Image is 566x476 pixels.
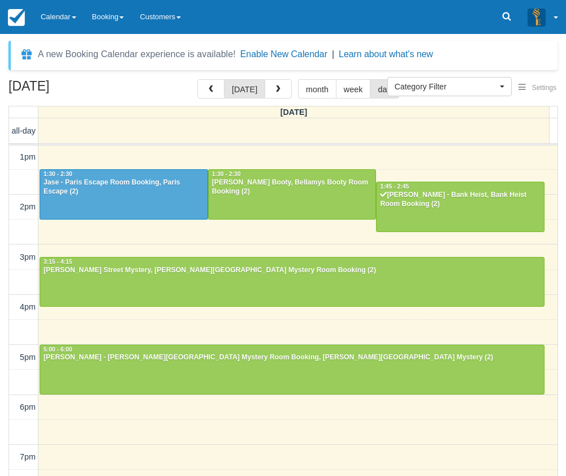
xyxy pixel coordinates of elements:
div: [PERSON_NAME] - [PERSON_NAME][GEOGRAPHIC_DATA] Mystery Room Booking, [PERSON_NAME][GEOGRAPHIC_DAT... [43,353,541,362]
div: Jase - Paris Escape Room Booking, Paris Escape (2) [43,178,205,196]
span: 1pm [20,152,36,161]
button: Enable New Calendar [240,49,327,60]
a: 5:00 - 6:00[PERSON_NAME] - [PERSON_NAME][GEOGRAPHIC_DATA] Mystery Room Booking, [PERSON_NAME][GEO... [40,345,545,394]
button: Settings [512,80,563,96]
button: week [336,79,371,98]
button: day [370,79,399,98]
span: 5:00 - 6:00 [44,346,72,353]
div: [PERSON_NAME] Street Mystery, [PERSON_NAME][GEOGRAPHIC_DATA] Mystery Room Booking (2) [43,266,541,275]
span: 2pm [20,202,36,211]
span: 3pm [20,252,36,261]
span: 4pm [20,302,36,311]
a: 1:30 - 2:30Jase - Paris Escape Room Booking, Paris Escape (2) [40,169,208,219]
div: [PERSON_NAME] Booty, Bellamys Booty Room Booking (2) [211,178,373,196]
img: checkfront-main-nav-mini-logo.png [8,9,25,26]
h2: [DATE] [8,79,152,100]
span: 1:30 - 2:30 [44,171,72,177]
a: 1:30 - 2:30[PERSON_NAME] Booty, Bellamys Booty Room Booking (2) [208,169,377,219]
a: Learn about what's new [339,49,433,59]
a: 3:15 - 4:15[PERSON_NAME] Street Mystery, [PERSON_NAME][GEOGRAPHIC_DATA] Mystery Room Booking (2) [40,257,545,307]
button: [DATE] [224,79,265,98]
div: A new Booking Calendar experience is available! [38,48,236,61]
button: Category Filter [387,77,512,96]
span: Settings [532,84,556,92]
span: [DATE] [280,108,308,117]
img: A3 [528,8,546,26]
div: [PERSON_NAME] - Bank Heist, Bank Heist Room Booking (2) [379,191,541,209]
button: month [298,79,336,98]
span: 6pm [20,402,36,411]
span: | [332,49,334,59]
span: 7pm [20,452,36,461]
span: 1:30 - 2:30 [212,171,241,177]
span: 5pm [20,353,36,362]
span: Category Filter [395,81,497,92]
span: all-day [12,126,36,135]
span: 3:15 - 4:15 [44,259,72,265]
a: 1:45 - 2:45[PERSON_NAME] - Bank Heist, Bank Heist Room Booking (2) [376,182,545,231]
span: 1:45 - 2:45 [380,183,409,190]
